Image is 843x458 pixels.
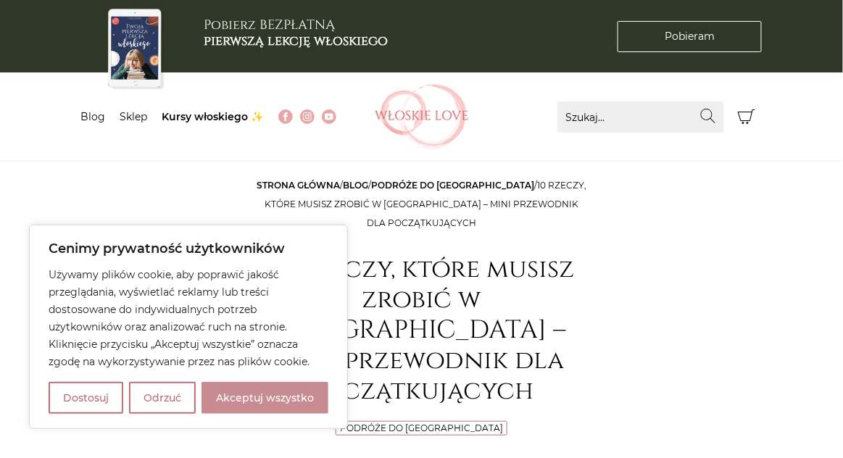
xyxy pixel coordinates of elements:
p: Cenimy prywatność użytkowników [49,240,328,257]
img: Włoskielove [375,84,469,149]
p: Używamy plików cookie, aby poprawić jakość przeglądania, wyświetlać reklamy lub treści dostosowan... [49,266,328,370]
a: Pobieram [618,21,762,52]
button: Akceptuj wszystko [202,382,328,414]
span: / / / [257,180,586,228]
h1: 10 rzeczy, które musisz zrobić w [GEOGRAPHIC_DATA] – mini przewodnik dla początkujących [255,254,589,407]
a: Blog [81,110,106,123]
b: pierwszą lekcję włoskiego [204,32,389,50]
button: Koszyk [731,101,763,133]
a: Strona główna [257,180,340,191]
span: 10 rzeczy, które musisz zrobić w [GEOGRAPHIC_DATA] – mini przewodnik dla początkujących [265,180,586,228]
input: Szukaj... [557,101,724,133]
span: Pobieram [665,29,715,44]
button: Dostosuj [49,382,123,414]
a: Podróże do [GEOGRAPHIC_DATA] [371,180,534,191]
a: Kursy włoskiego ✨ [162,110,264,123]
button: Odrzuć [129,382,196,414]
a: Podróże do [GEOGRAPHIC_DATA] [340,422,503,433]
a: Blog [343,180,368,191]
a: Sklep [120,110,148,123]
h3: Pobierz BEZPŁATNĄ [204,17,389,49]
